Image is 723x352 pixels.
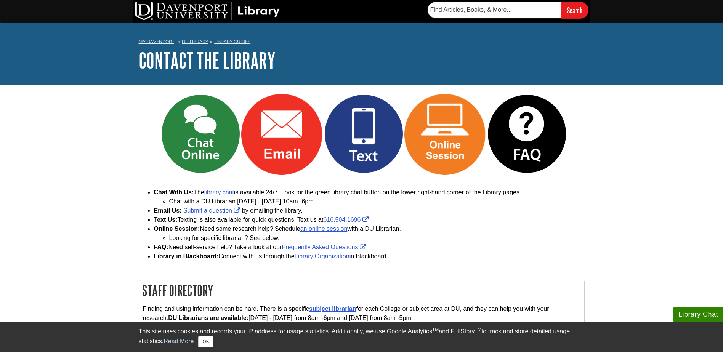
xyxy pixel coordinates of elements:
[486,93,567,175] img: FAQ
[135,2,280,20] img: DU Library
[169,234,585,243] li: Looking for specific librarian? See below.
[154,224,585,243] li: Need some research help? Schedule with a DU Librarian.
[154,206,585,215] li: by emailing the library.
[204,189,234,195] a: library chat
[300,226,348,232] a: an online session
[404,93,486,175] img: Online Session
[183,207,242,214] a: Link opens in new window
[154,188,585,206] li: The is available 24/7. Look for the green library chat button on the lower right-hand corner of t...
[139,280,584,301] h2: Staff Directory
[673,307,723,322] button: Library Chat
[258,130,323,137] a: Link opens in new window
[154,243,585,252] li: Need self-service help? Take a look at our .
[139,327,585,347] div: This site uses cookies and records your IP address for usage statistics. Additionally, we use Goo...
[309,306,356,312] a: subject librarian
[168,315,248,321] strong: DU Librarians are available:
[154,207,182,214] b: Email Us:
[282,244,368,250] a: Link opens in new window
[428,2,588,18] form: Searches DU Library's articles, books, and more
[422,130,486,137] a: Link opens in new window
[139,48,276,72] a: Contact the Library
[139,38,174,45] a: My Davenport
[154,216,178,223] strong: Text Us:
[323,216,370,223] a: Link opens in new window
[154,215,585,224] li: Texting is also available for quick questions. Text us at
[241,93,323,175] img: Email
[182,39,208,44] a: DU Library
[154,244,168,250] strong: FAQ:
[295,253,349,259] a: Library Organization
[503,130,567,137] a: Link opens in new window
[154,189,194,195] b: Chat With Us:
[428,2,561,18] input: Find Articles, Books, & More...
[214,39,250,44] a: Library Guides
[561,2,588,18] input: Search
[154,226,200,232] strong: Online Session:
[323,93,404,175] img: Text
[154,253,219,259] strong: Library in Blackboard:
[164,338,194,344] a: Read More
[154,252,585,261] li: Connect with us through the in Blackboard
[432,327,439,332] sup: TM
[139,37,585,49] nav: breadcrumb
[143,304,580,323] p: Finding and using information can be hard. There is a specific for each College or subject area a...
[160,93,241,175] img: Chat
[475,327,481,332] sup: TM
[198,336,213,347] button: Close
[169,197,585,206] li: Chat with a DU Librarian [DATE] - [DATE] 10am -6pm.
